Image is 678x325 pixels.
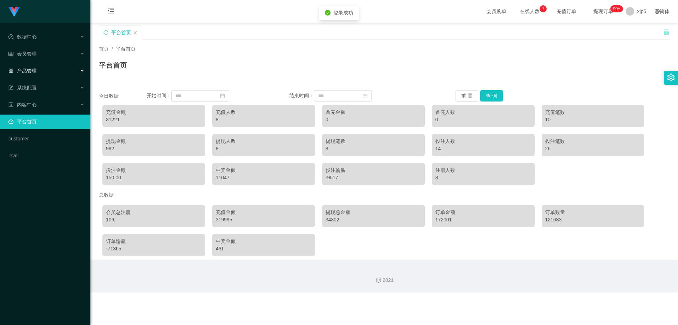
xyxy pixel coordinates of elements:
[326,216,421,224] div: 34302
[8,102,13,107] i: 图标: profile
[545,116,641,123] div: 10
[435,216,531,224] div: 172001
[216,209,311,216] div: 充值金额
[663,29,670,35] i: 图标: unlock
[8,102,37,108] span: 内容中心
[103,30,108,35] i: 图标: sync
[540,5,547,12] sup: 7
[106,216,202,224] div: 106
[99,46,109,52] span: 首页
[106,145,202,152] div: 992
[116,46,136,52] span: 平台首页
[99,60,127,70] h1: 平台首页
[545,209,641,216] div: 订单数量
[289,93,314,98] span: 结束时间：
[326,174,421,181] div: -9517
[542,5,545,12] p: 7
[8,85,37,91] span: 系统配置
[655,9,660,14] i: 图标: global
[8,51,37,57] span: 会员管理
[106,138,202,145] div: 提现金额
[8,7,20,17] img: logo.9652507e.png
[216,174,311,181] div: 11047
[216,116,311,123] div: 8
[106,245,202,253] div: -71365
[99,0,123,23] i: 图标: menu-fold
[326,109,421,116] div: 首充金额
[106,209,202,216] div: 会员总注册
[216,238,311,245] div: 中奖金额
[435,145,531,152] div: 14
[326,116,421,123] div: 0
[667,74,675,81] i: 图标: setting
[112,46,113,52] span: /
[8,34,37,40] span: 数据中心
[8,85,13,90] i: 图标: form
[326,209,421,216] div: 提现总金额
[8,68,13,73] i: 图标: appstore-o
[216,109,311,116] div: 充值人数
[545,109,641,116] div: 充值笔数
[516,9,543,14] span: 在线人数
[610,5,623,12] sup: 226
[363,93,368,98] i: 图标: calendar
[590,9,617,14] span: 提现订单
[435,109,531,116] div: 首充人数
[8,149,85,163] a: level
[8,68,37,74] span: 产品管理
[99,188,670,202] div: 总数据
[333,10,353,16] span: 登录成功
[216,245,311,253] div: 461
[8,34,13,39] i: 图标: check-circle-o
[435,174,531,181] div: 8
[435,209,531,216] div: 订单金额
[106,238,202,245] div: 订单输赢
[106,174,202,181] div: 150.00
[147,93,171,98] span: 开始时间：
[133,31,137,35] i: 图标: close
[216,145,311,152] div: 8
[8,51,13,56] i: 图标: table
[106,116,202,123] div: 31221
[435,116,531,123] div: 0
[456,90,478,101] button: 重 置
[435,138,531,145] div: 投注人数
[220,93,225,98] i: 图标: calendar
[216,138,311,145] div: 提现人数
[553,9,580,14] span: 充值订单
[480,90,503,101] button: 查 询
[435,167,531,174] div: 注册人数
[99,92,147,100] div: 今日数据
[8,132,85,146] a: customer
[326,145,421,152] div: 8
[111,26,131,39] div: 平台首页
[8,115,85,129] a: 图标: dashboard平台首页
[216,167,311,174] div: 中奖金额
[545,216,641,224] div: 121683
[325,10,331,16] i: icon: check-circle
[545,138,641,145] div: 投注笔数
[326,138,421,145] div: 提现笔数
[106,109,202,116] div: 充值金额
[106,167,202,174] div: 投注金额
[96,277,672,284] div: 2021
[326,167,421,174] div: 投注输赢
[376,278,381,283] i: 图标: copyright
[545,145,641,152] div: 26
[216,216,311,224] div: 319995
